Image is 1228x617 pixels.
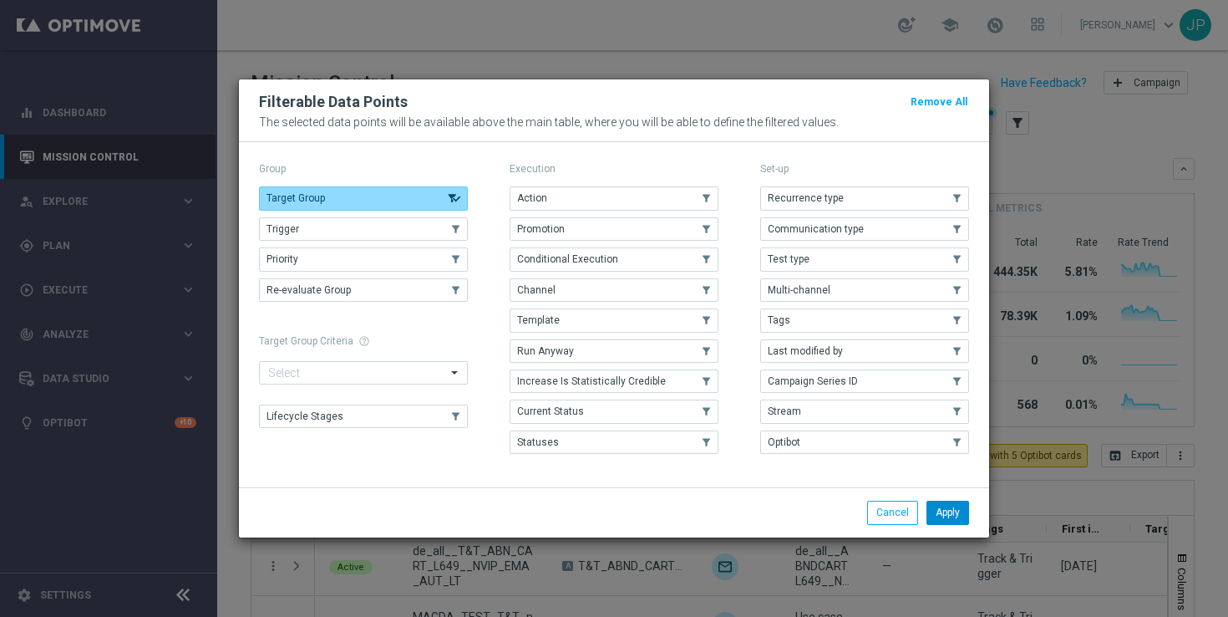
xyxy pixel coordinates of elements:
span: help_outline [358,335,370,347]
span: Run Anyway [517,345,574,357]
button: Cancel [867,501,918,524]
button: Channel [510,278,718,302]
span: Multi-channel [768,284,830,296]
span: Action [517,192,547,204]
span: Current Status [517,405,584,417]
button: Promotion [510,217,718,241]
span: Conditional Execution [517,253,618,265]
span: Stream [768,405,801,417]
span: Target Group [266,192,325,204]
p: Group [259,162,468,176]
span: Re-evaluate Group [266,284,351,296]
p: Execution [510,162,718,176]
button: Apply [926,501,969,524]
button: Run Anyway [510,339,718,363]
button: Increase Is Statistically Credible [510,370,718,393]
span: Last modified by [768,345,843,357]
button: Trigger [259,217,468,241]
span: Test type [768,253,809,265]
button: Remove All [909,93,969,111]
span: Statuses [517,436,559,448]
button: Priority [259,247,468,271]
button: Conditional Execution [510,247,718,271]
span: Trigger [266,223,299,235]
button: Current Status [510,400,718,423]
button: Action [510,186,718,210]
span: Communication type [768,223,864,235]
h2: Filterable Data Points [259,92,408,112]
button: Test type [760,247,969,271]
button: Template [510,308,718,332]
span: Tags [768,314,790,326]
button: Statuses [510,431,718,454]
span: Priority [266,253,298,265]
button: Multi-channel [760,278,969,302]
h1: Target Group Criteria [259,335,468,347]
button: Campaign Series ID [760,370,969,393]
button: Re-evaluate Group [259,278,468,302]
button: Target Group [259,186,468,210]
p: The selected data points will be available above the main table, where you will be able to define... [259,115,969,129]
span: Promotion [517,223,565,235]
button: Stream [760,400,969,423]
span: Increase Is Statistically Credible [517,375,666,387]
button: Tags [760,308,969,332]
p: Set-up [760,162,969,176]
button: Lifecycle Stages [259,405,468,428]
span: Optibot [768,436,800,448]
button: Recurrence type [760,186,969,210]
span: Campaign Series ID [768,375,858,387]
span: Lifecycle Stages [266,410,343,422]
button: Optibot [760,431,969,454]
button: Communication type [760,217,969,241]
span: Recurrence type [768,192,844,204]
span: Channel [517,284,556,296]
button: Last modified by [760,339,969,363]
span: Template [517,314,560,326]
